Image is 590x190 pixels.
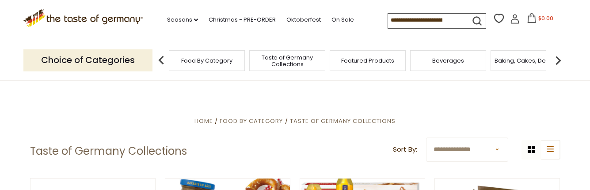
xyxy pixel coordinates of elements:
[152,52,170,69] img: previous arrow
[538,15,553,22] span: $0.00
[393,144,417,155] label: Sort By:
[521,13,559,26] button: $0.00
[495,57,563,64] a: Baking, Cakes, Desserts
[181,57,232,64] a: Food By Category
[432,57,464,64] a: Beverages
[341,57,394,64] a: Featured Products
[549,52,567,69] img: next arrow
[331,15,354,25] a: On Sale
[220,117,283,125] a: Food By Category
[209,15,276,25] a: Christmas - PRE-ORDER
[23,49,152,71] p: Choice of Categories
[167,15,198,25] a: Seasons
[30,145,187,158] h1: Taste of Germany Collections
[252,54,323,67] a: Taste of Germany Collections
[290,117,396,125] a: Taste of Germany Collections
[286,15,321,25] a: Oktoberfest
[194,117,213,125] a: Home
